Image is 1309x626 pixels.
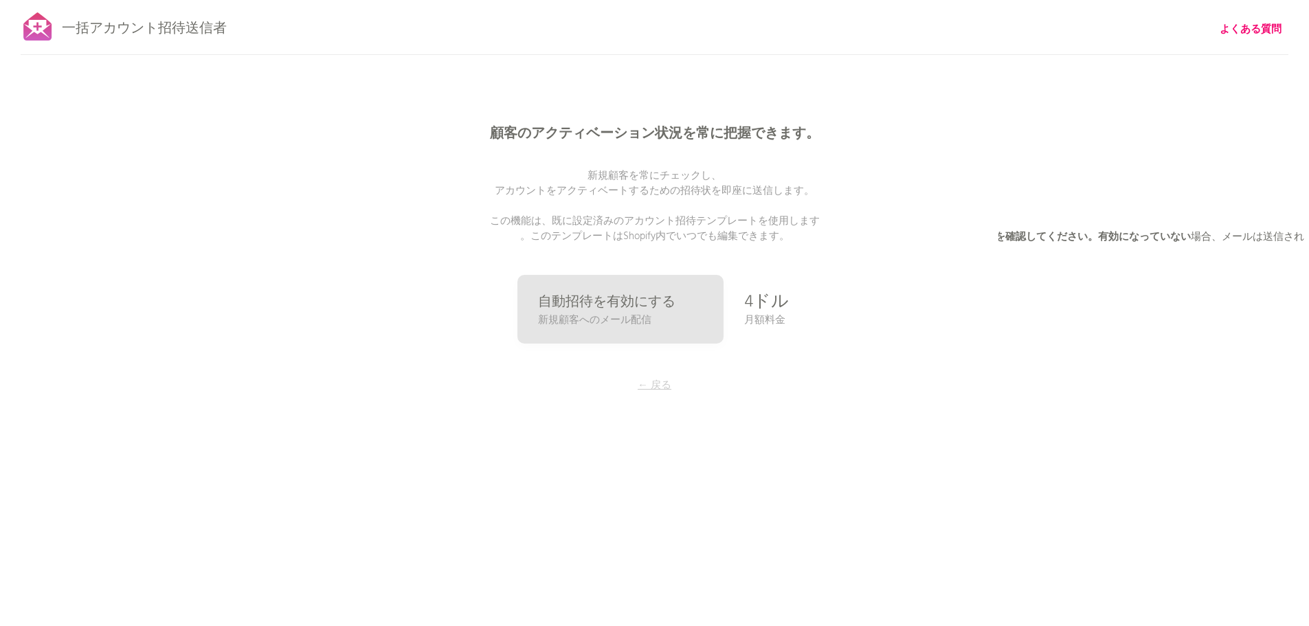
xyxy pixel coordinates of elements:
[490,213,820,230] font: この機能は、既に設定済みのアカウント招待テンプレートを使用します
[517,275,724,344] a: 自動招待を有効にする 新規顧客へのメール配信
[638,377,671,394] font: ← 戻る
[520,228,790,245] font: 。このテンプレートはShopify内でいつでも編集できます。
[744,289,789,316] font: 4ドル
[538,291,675,313] font: 自動招待を有効にする
[62,18,227,40] font: 一括アカウント招待送信者
[538,312,651,328] font: 新規顧客へのメール配信
[861,229,1191,245] font: 「有効」になっていないことを確認してください。有効になっていない
[744,312,785,328] font: 月額料金
[490,123,820,145] font: 顧客のアクティベーション状況を常に把握できます。
[1220,21,1282,38] font: よくある質問
[1220,22,1282,37] a: よくある質問
[495,183,814,199] font: アカウントをアクティベートするための招待状を即座に送信します。
[588,168,721,184] font: 新規顧客を常にチェックし、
